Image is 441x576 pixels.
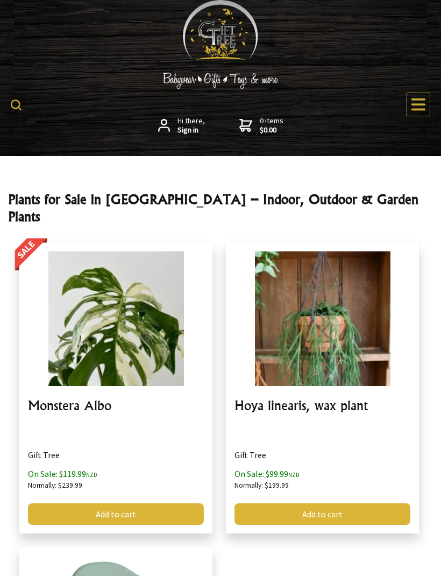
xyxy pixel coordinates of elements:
a: Add to cart [28,503,204,525]
span: 0 items [260,116,283,135]
img: product search [11,100,22,110]
a: 0 items$0.00 [239,116,283,135]
span: Hi there, [177,116,205,135]
img: Babywear - Gifts - Toys & more [140,73,301,89]
strong: Sign in [177,125,205,135]
img: OnSale [14,238,52,273]
a: Hi there,Sign in [158,116,205,135]
strong: $0.00 [260,125,283,135]
strong: Plants for Sale in [GEOGRAPHIC_DATA] – Indoor, Outdoor & Garden Plants [9,191,418,224]
a: Add to cart [234,503,410,525]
